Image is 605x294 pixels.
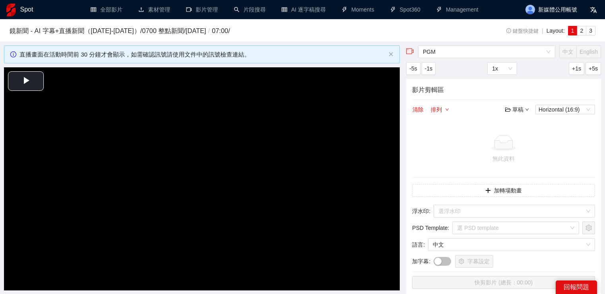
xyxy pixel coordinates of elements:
button: +1s [569,62,584,75]
span: video-camera [406,47,414,55]
span: 中文 [433,239,590,251]
div: 回報問題 [556,280,597,294]
a: thunderboltMoments [342,6,374,13]
span: English [580,49,598,55]
h4: 影片剪輯區 [412,85,595,95]
span: 浮水印 : [412,207,430,216]
img: avatar [525,5,535,14]
a: tableAI 逐字稿搜尋 [282,6,326,13]
button: -1s [422,62,436,75]
button: -5s [406,62,420,75]
div: Video Player [4,67,400,290]
div: 無此資料 [415,154,592,163]
span: PSD Template : [412,223,449,232]
span: info-circle [10,51,16,57]
span: 鍵盤快捷鍵 [506,28,539,34]
span: 1 [571,27,574,34]
button: close [389,52,393,57]
span: 語言 : [412,240,425,249]
button: 快剪影片 (總長：00:00) [412,276,595,289]
span: Horizontal (16:9) [539,105,592,114]
span: | [542,27,543,34]
a: upload素材管理 [138,6,170,13]
a: search片段搜尋 [234,6,266,13]
div: 直播畫面在活動時間前 30 分鐘才會顯示，如需確認訊號請使用文件中的訊號檢查連結。 [19,50,385,59]
span: 3 [589,27,592,34]
button: setting字幕設定 [455,255,493,268]
span: +1s [572,64,581,73]
span: down [445,108,449,112]
span: folder-open [505,107,511,112]
span: -1s [425,64,432,73]
img: logo [6,4,16,16]
h3: 鏡新聞 - AI 字幕+直播新聞（[DATE]-[DATE]） / 0700 整點新聞 / [DATE] 07:00 / [10,26,464,36]
span: info-circle [506,28,512,33]
span: 1x [492,63,512,74]
span: / [206,27,212,34]
span: 2 [580,27,583,34]
button: 排列down [430,105,449,114]
a: video-camera影片管理 [186,6,218,13]
span: down [525,108,529,112]
span: PGM [423,46,551,58]
a: thunderboltSpot360 [390,6,420,13]
button: Play Video [8,71,44,91]
span: -5s [409,64,417,73]
a: thunderboltManagement [436,6,479,13]
a: table全部影片 [91,6,123,13]
button: plus加轉場動畫 [412,184,595,197]
span: 加字幕 : [412,257,430,266]
span: plus [485,188,491,194]
span: 中文 [562,49,574,55]
button: setting [582,221,595,234]
button: +5s [586,62,601,75]
span: +5s [589,64,598,73]
button: 清除 [412,105,424,114]
span: Layout: [547,27,565,34]
div: 草稿 [505,105,529,114]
